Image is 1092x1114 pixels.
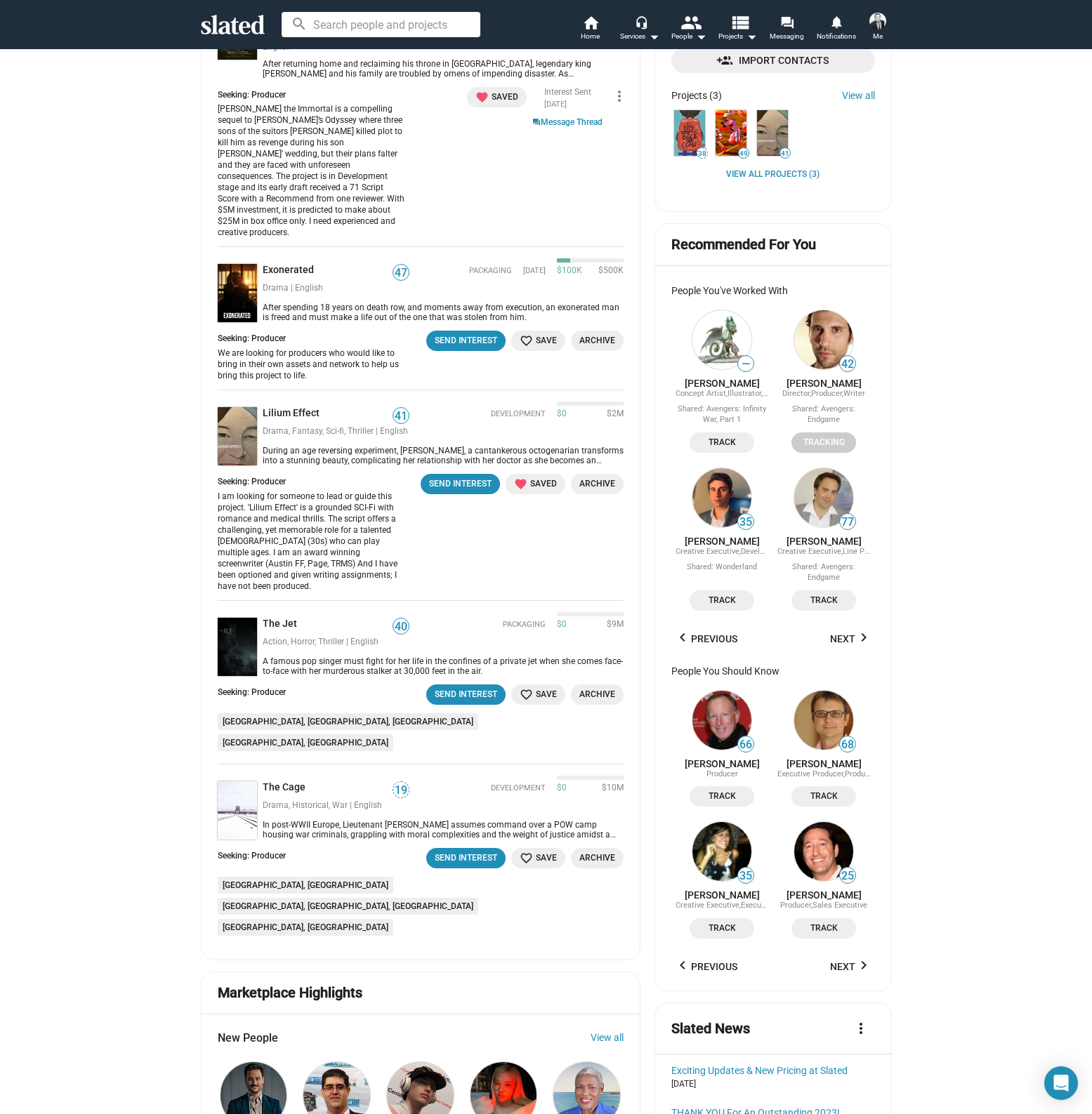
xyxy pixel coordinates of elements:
[218,919,393,936] li: [GEOGRAPHIC_DATA], [GEOGRAPHIC_DATA]
[726,169,820,180] a: View all Projects (3)
[855,957,872,974] mat-icon: keyboard_arrow_right
[754,107,791,159] a: Lilium Effect
[685,889,760,901] a: [PERSON_NAME]
[683,48,863,73] span: Import Contacts
[757,110,788,156] img: Lilium Effect
[218,1030,278,1045] span: New People
[523,266,546,277] time: [DATE]
[690,590,754,611] button: Track
[218,90,414,101] div: Seeking: Producer
[729,12,749,32] mat-icon: view_list
[690,918,754,939] button: Track
[690,432,754,453] button: Track
[218,898,478,915] li: [GEOGRAPHIC_DATA], [GEOGRAPHIC_DATA], [GEOGRAPHIC_DATA]
[218,264,257,322] img: Exonerated
[218,491,405,592] div: I am looking for someone to lead or guide this project. 'Lilium Effect' is a grounded SCI-Fi with...
[706,769,738,778] span: Producer
[263,264,320,277] a: Exonerated
[593,265,624,277] span: $500K
[491,783,546,794] span: Development
[257,820,624,840] div: In post-WWII Europe, Lieutenant Fred Eller assumes command over a POW camp housing war criminals,...
[582,14,599,31] mat-icon: home
[671,285,874,296] div: People You've Worked With
[794,691,853,750] img: Phil Hunt
[674,110,705,156] img: The Boy At The Back Of The Class
[218,333,414,345] div: Seeking: Producer
[674,626,737,651] span: Previous
[664,14,713,45] button: People
[738,515,754,529] span: 35
[794,310,853,369] img: Eli Sasich
[218,781,257,840] img: The Cage
[697,150,707,158] span: 38
[869,13,886,29] img: Jose Velazquez
[435,333,497,348] div: Send Interest
[685,758,760,769] a: [PERSON_NAME]
[596,783,624,794] span: $10M
[791,918,856,939] button: Track
[676,547,741,556] span: Creative Executive,
[557,409,567,420] span: $0
[393,620,409,634] span: 40
[532,116,603,128] a: Message Thread
[741,547,830,556] span: Development Coordinator,
[257,656,624,676] div: A famous pop singer must fight for her life in the confines of a private jet when she comes face-...
[393,783,409,797] span: 19
[777,769,845,778] span: Executive Producer,
[770,28,804,45] span: Messaging
[435,851,497,866] div: Send Interest
[698,435,746,450] span: Track
[511,331,565,351] button: Save
[791,786,856,807] button: Track
[421,474,500,494] button: Send Interest
[581,28,600,45] span: Home
[615,14,664,45] button: Services
[218,713,478,730] li: [GEOGRAPHIC_DATA], [GEOGRAPHIC_DATA], [GEOGRAPHIC_DATA]
[601,409,624,420] span: $2M
[544,100,567,109] time: [DATE]
[491,409,546,420] span: Development
[800,789,848,804] span: Track
[811,389,843,398] span: Producer,
[830,626,872,651] span: Next
[674,954,737,979] span: Previous
[687,562,757,573] div: Shared: Wonderland
[218,407,257,465] a: Lilium Effect
[763,14,812,45] a: Messaging
[840,357,855,371] span: 42
[218,347,405,381] div: We are looking for producers who would like to bring in their own assets and network to help us b...
[671,1065,874,1076] a: Exciting Updates & New Pricing at Slated
[812,14,861,45] a: Notifications
[787,536,862,547] a: [PERSON_NAME]
[713,107,749,159] a: The Red Zone
[830,954,872,979] span: Next
[429,477,492,491] div: Send Interest
[671,1019,750,1038] mat-card-title: Slated News
[263,407,325,420] a: Lilium Effect
[514,477,527,491] mat-icon: favorite
[743,28,760,45] mat-icon: arrow_drop_down
[861,10,895,46] button: Jose VelazquezMe
[671,626,746,651] button: Previous
[840,738,855,752] span: 68
[579,477,615,491] span: Archive
[218,103,405,238] div: [PERSON_NAME] the Immortal is a compelling sequel to [PERSON_NAME]’s Odyssey where three sons of ...
[469,266,512,277] span: Packaging
[426,848,506,868] sl-message-button: Send Interest
[671,48,874,73] a: Import Contacts
[620,28,659,45] div: Services
[257,303,624,322] div: After spending 18 years on death row, and moments away from execution, an exonerated man is freed...
[645,28,662,45] mat-icon: arrow_drop_down
[716,110,746,156] img: The Red Zone
[520,688,533,701] mat-icon: favorite_border
[511,848,565,868] button: Save
[571,331,624,351] button: Archive
[393,409,409,423] span: 41
[571,474,624,494] button: Archive
[845,769,877,778] span: Producer,
[1044,1066,1078,1100] div: Open Intercom Messenger
[829,15,843,28] mat-icon: notifications
[218,477,414,488] div: Seeking: Producer
[780,150,790,158] span: 41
